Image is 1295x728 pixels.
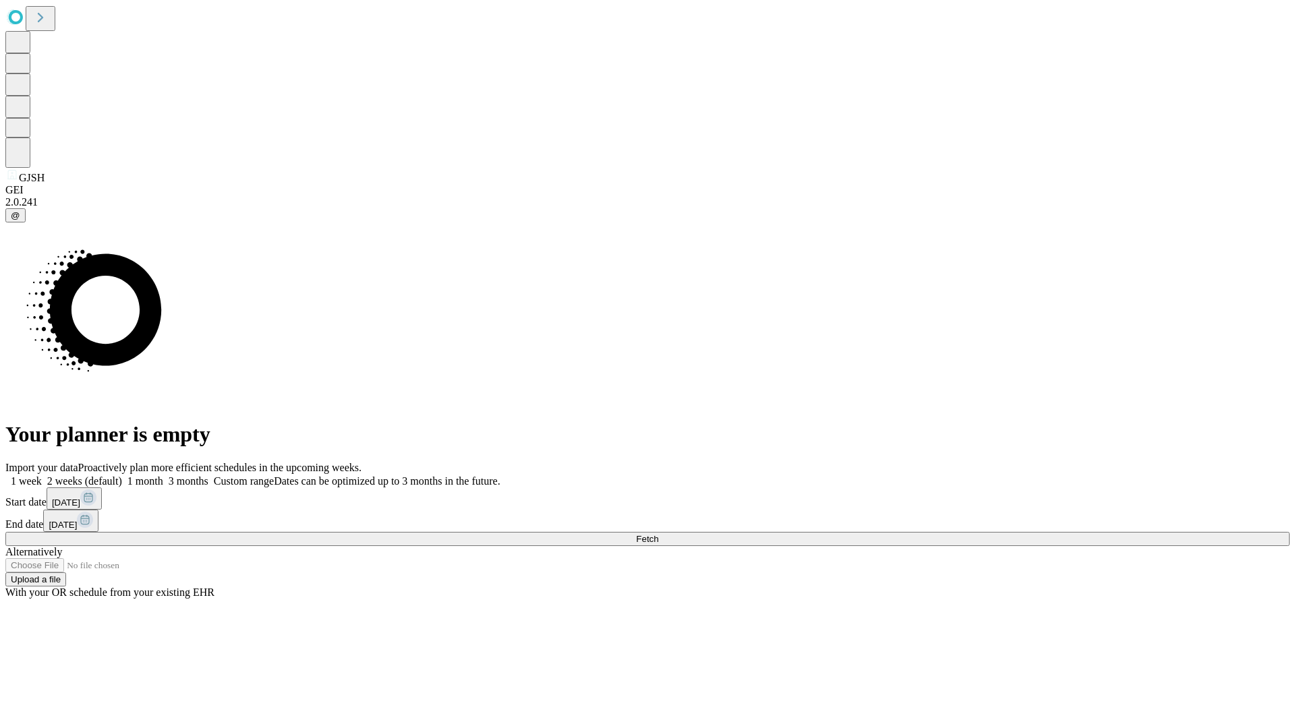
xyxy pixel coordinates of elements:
span: 2 weeks (default) [47,475,122,487]
div: Start date [5,487,1290,510]
div: 2.0.241 [5,196,1290,208]
span: Alternatively [5,546,62,557]
span: Custom range [214,475,274,487]
span: 3 months [169,475,208,487]
span: Fetch [636,534,658,544]
button: @ [5,208,26,222]
button: [DATE] [43,510,98,532]
span: 1 month [127,475,163,487]
button: Fetch [5,532,1290,546]
span: Proactively plan more efficient schedules in the upcoming weeks. [78,462,362,473]
div: End date [5,510,1290,532]
button: [DATE] [47,487,102,510]
h1: Your planner is empty [5,422,1290,447]
div: GEI [5,184,1290,196]
span: Import your data [5,462,78,473]
span: [DATE] [49,520,77,530]
span: @ [11,210,20,220]
span: GJSH [19,172,45,183]
button: Upload a file [5,572,66,586]
span: Dates can be optimized up to 3 months in the future. [274,475,500,487]
span: With your OR schedule from your existing EHR [5,586,214,598]
span: [DATE] [52,497,80,508]
span: 1 week [11,475,42,487]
